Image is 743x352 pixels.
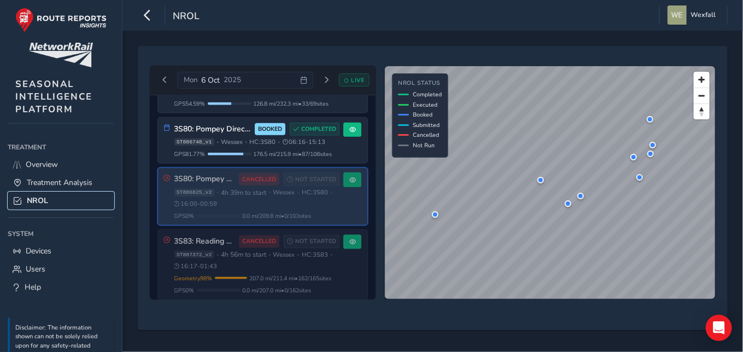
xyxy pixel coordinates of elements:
span: NOT STARTED [295,175,336,184]
span: • [297,252,300,258]
span: COMPLETED [301,125,336,134]
span: 6 Oct [201,75,220,85]
span: • [297,189,300,195]
button: Wexfall [668,5,719,25]
canvas: Map [385,66,716,300]
span: NROL [27,195,48,206]
a: Users [8,260,114,278]
span: NROL [173,9,200,25]
div: Treatment [8,139,114,155]
a: NROL [8,192,114,210]
span: Users [26,264,45,274]
a: Devices [8,242,114,260]
img: diamond-layout [668,5,687,25]
span: Treatment Analysis [27,177,92,188]
button: Next day [317,73,335,87]
button: Reset bearing to north [694,103,710,119]
span: • [330,189,332,195]
img: rr logo [15,8,107,32]
span: 16:17 - 01:43 [174,262,218,270]
span: ST886825_v2 [174,189,214,197]
span: Devices [26,246,51,256]
h3: 3S80: Pompey Direct & Warminster [174,175,236,184]
span: 2025 [224,75,241,85]
span: CANCELLED [242,237,276,246]
span: 126.8 mi / 232.3 mi • 33 / 69 sites [254,100,329,108]
h4: NROL Status [398,80,442,87]
button: Zoom in [694,72,710,88]
a: Overview [8,155,114,174]
span: SEASONAL INTELLIGENCE PLATFORM [15,78,92,116]
span: GPS 81.77 % [174,150,206,158]
span: Cancelled [413,131,439,139]
span: Wessex [273,251,295,259]
span: Booked [413,111,432,119]
span: Wessex [221,138,243,146]
span: Not Run [413,141,435,149]
span: Help [25,282,41,292]
span: • [330,252,332,258]
span: Geometry 98 % [174,274,213,282]
span: • [217,139,219,145]
span: • [245,139,247,145]
span: • [268,252,271,258]
span: • [217,252,219,258]
span: GPS 54.59 % [174,100,206,108]
span: GPS 0 % [174,212,195,220]
span: Completed [413,90,442,99]
span: ST887372_v2 [174,251,214,258]
span: 0.0 mi / 207.0 mi • 0 / 162 sites [243,286,312,295]
span: 207.0 mi / 211.4 mi • 162 / 165 sites [250,274,332,282]
span: Wessex [273,188,295,197]
span: 4h 56m to start [221,250,266,259]
div: System [8,226,114,242]
span: Overview [26,159,58,170]
span: HC: 3S80 [302,188,328,197]
span: LIVE [351,76,364,84]
span: BOOKED [258,125,282,134]
span: Mon [184,75,197,85]
a: Help [8,278,114,296]
div: Open Intercom Messenger [706,315,732,341]
span: 0.0 mi / 209.8 mi • 0 / 103 sites [243,212,312,220]
span: 16:00 - 00:59 [174,200,218,208]
span: Executed [413,101,437,109]
span: 4h 39m to start [221,188,266,197]
span: Wexfall [691,5,716,25]
span: GPS 0 % [174,286,195,295]
h3: 3S83: Reading – [GEOGRAPHIC_DATA], [GEOGRAPHIC_DATA], [US_STATE][GEOGRAPHIC_DATA] [174,237,236,246]
span: 176.5 mi / 215.9 mi • 87 / 108 sites [254,150,332,158]
span: • [278,139,280,145]
span: HC: 3S83 [302,251,328,259]
span: • [217,189,219,195]
button: Zoom out [694,88,710,103]
span: CANCELLED [242,175,276,184]
button: Previous day [156,73,174,87]
span: Submitted [413,121,440,129]
span: HC: 3S80 [249,138,276,146]
a: Treatment Analysis [8,174,114,192]
span: NOT STARTED [295,237,336,246]
span: 06:16 - 15:13 [283,138,326,146]
span: ST886748_v1 [174,139,214,146]
img: customer logo [29,43,93,67]
h3: 3S80: Pompey Direct & Warminster [174,125,251,134]
span: • [268,189,271,195]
